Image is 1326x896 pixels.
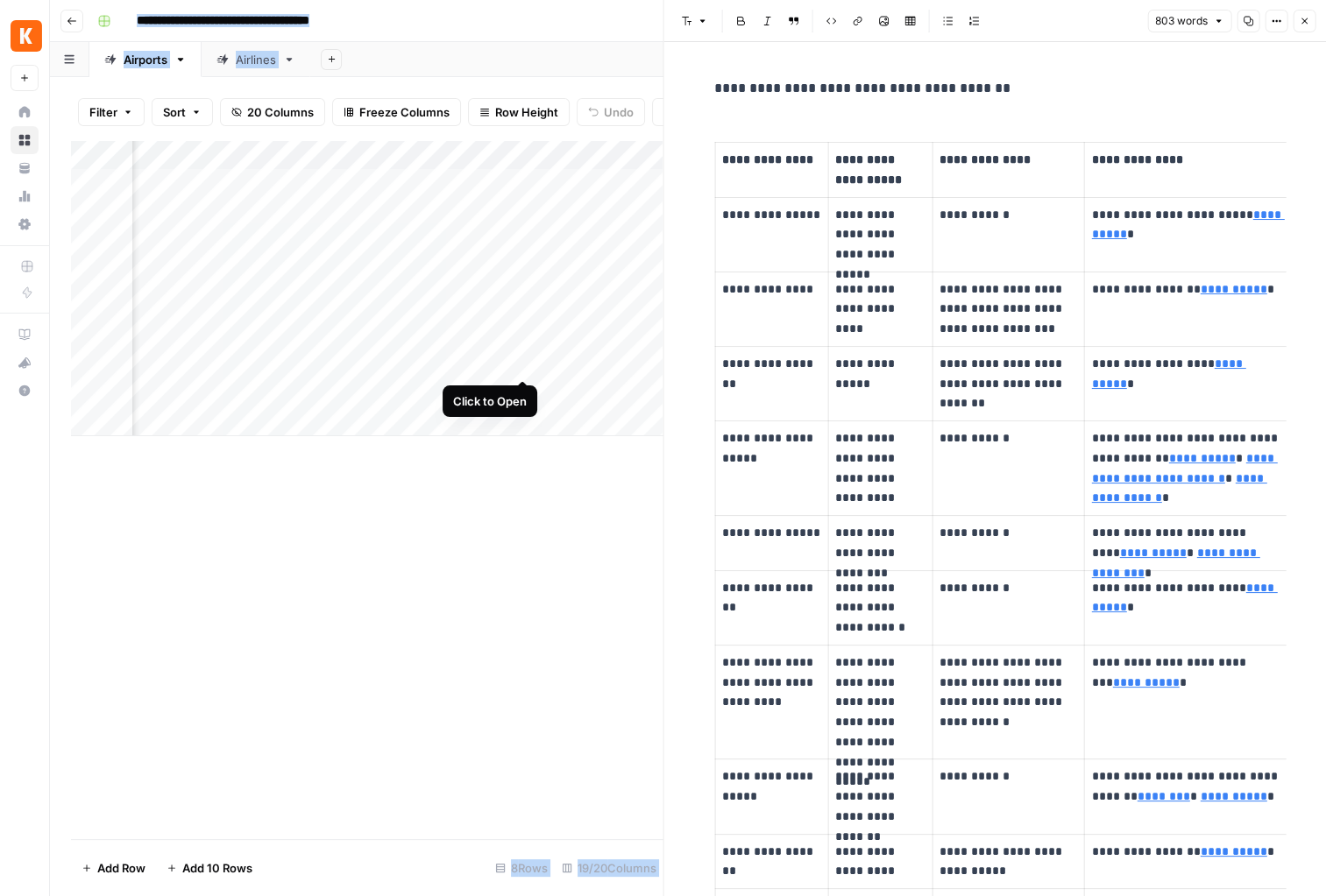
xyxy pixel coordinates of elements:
[1155,13,1208,29] span: 803 words
[163,103,186,121] span: Sort
[11,377,39,405] button: Help + Support
[555,854,663,882] div: 19/20 Columns
[11,210,39,238] a: Settings
[468,98,570,126] button: Row Height
[604,103,634,121] span: Undo
[11,126,39,154] a: Browse
[332,98,461,126] button: Freeze Columns
[247,103,314,121] span: 20 Columns
[78,98,145,126] button: Filter
[11,182,39,210] a: Usage
[156,854,263,882] button: Add 10 Rows
[124,51,167,68] div: Airports
[11,14,39,58] button: Workspace: Kayak
[236,51,276,68] div: Airlines
[97,859,145,877] span: Add Row
[11,349,39,377] button: What's new?
[488,854,555,882] div: 8 Rows
[220,98,325,126] button: 20 Columns
[359,103,450,121] span: Freeze Columns
[89,103,117,121] span: Filter
[495,103,558,121] span: Row Height
[1147,10,1231,32] button: 803 words
[71,854,156,882] button: Add Row
[89,42,202,77] a: Airports
[11,154,39,182] a: Your Data
[11,321,39,349] a: AirOps Academy
[11,98,39,126] a: Home
[577,98,645,126] button: Undo
[11,349,38,376] div: What's new?
[182,859,252,877] span: Add 10 Rows
[202,42,310,77] a: Airlines
[152,98,213,126] button: Sort
[453,392,527,410] div: Click to Open
[11,20,42,52] img: Kayak Logo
